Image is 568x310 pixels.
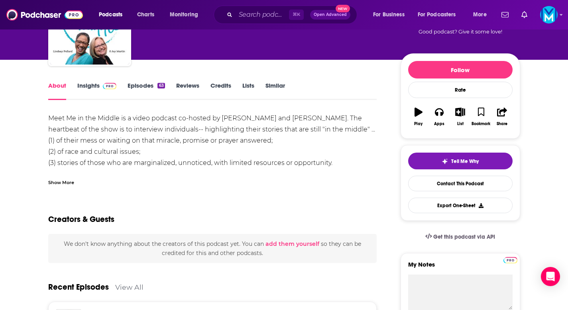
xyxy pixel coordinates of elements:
span: We don't know anything about the creators of this podcast yet . You can so they can be credited f... [64,240,361,256]
span: Get this podcast via API [433,233,495,240]
button: open menu [164,8,208,21]
span: Open Advanced [314,13,347,17]
span: ⌘ K [289,10,304,20]
button: Show profile menu [540,6,558,24]
span: Good podcast? Give it some love! [419,29,502,35]
div: List [457,122,464,126]
a: Charts [132,8,159,21]
a: Pro website [503,256,517,263]
label: My Notes [408,261,513,275]
a: Show notifications dropdown [498,8,512,22]
span: More [473,9,487,20]
button: Bookmark [471,102,491,131]
img: User Profile [540,6,558,24]
button: Share [491,102,512,131]
a: Credits [210,82,231,100]
button: open menu [468,8,497,21]
button: tell me why sparkleTell Me Why [408,153,513,169]
div: Share [497,122,507,126]
span: Charts [137,9,154,20]
span: For Business [373,9,405,20]
h2: Creators & Guests [48,214,114,224]
button: add them yourself [265,241,319,247]
a: View All [115,283,143,291]
a: Episodes63 [128,82,165,100]
a: InsightsPodchaser Pro [77,82,117,100]
a: Reviews [176,82,199,100]
button: open menu [413,8,468,21]
button: Play [408,102,429,131]
span: Monitoring [170,9,198,20]
button: open menu [368,8,415,21]
button: open menu [93,8,133,21]
span: For Podcasters [418,9,456,20]
span: Podcasts [99,9,122,20]
a: Recent Episodes [48,282,109,292]
div: Bookmark [472,122,490,126]
button: Open AdvancedNew [310,10,350,20]
img: Podchaser Pro [103,83,117,89]
span: Logged in as katepacholek [540,6,558,24]
div: Rate [408,82,513,98]
a: Lists [242,82,254,100]
img: Podchaser - Follow, Share and Rate Podcasts [6,7,83,22]
a: Get this podcast via API [419,227,502,247]
button: Follow [408,61,513,78]
a: Show notifications dropdown [518,8,531,22]
span: New [336,5,350,12]
button: Export One-Sheet [408,198,513,213]
button: List [450,102,470,131]
input: Search podcasts, credits, & more... [236,8,289,21]
img: Podchaser Pro [503,257,517,263]
div: Apps [434,122,444,126]
img: tell me why sparkle [442,158,448,165]
span: Tell Me Why [451,158,479,165]
a: Similar [265,82,285,100]
div: Search podcasts, credits, & more... [221,6,365,24]
div: Meet Me in the Middle is a video podcast co-hosted by [PERSON_NAME] and [PERSON_NAME]. The heartb... [48,113,377,191]
button: Apps [429,102,450,131]
a: Contact This Podcast [408,176,513,191]
a: About [48,82,66,100]
div: Play [414,122,423,126]
div: 63 [157,83,165,88]
div: Open Intercom Messenger [541,267,560,286]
